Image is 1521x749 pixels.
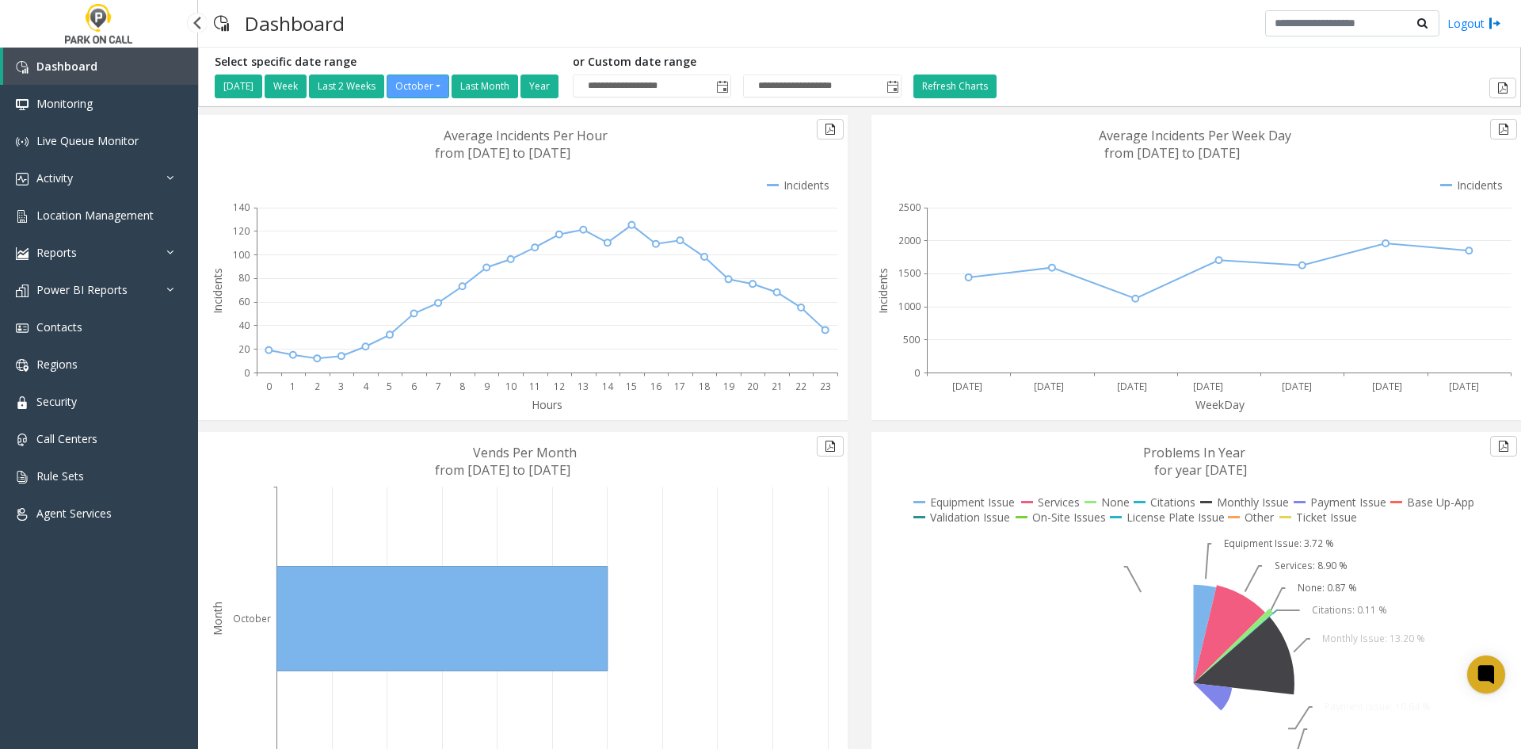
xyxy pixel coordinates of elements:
text: [DATE] [1449,380,1479,393]
text: [DATE] [1372,380,1402,393]
text: 6 [411,380,417,393]
text: 140 [233,201,250,214]
button: Export to pdf [817,119,844,139]
text: 120 [233,224,250,238]
text: None: 0.87 % [1298,581,1357,594]
text: [DATE] [952,380,982,393]
text: from [DATE] to [DATE] [435,144,570,162]
text: 1 [290,380,295,393]
text: Payment Issue: 10.64 % [1325,700,1431,713]
text: 2 [314,380,320,393]
text: 0 [244,366,250,380]
text: [DATE] [1034,380,1064,393]
text: 2000 [898,234,921,247]
text: 18 [699,380,710,393]
text: 14 [602,380,614,393]
text: 0 [266,380,272,393]
span: Call Centers [36,431,97,446]
img: 'icon' [16,98,29,111]
text: [DATE] [1282,380,1312,393]
text: 40 [238,319,250,332]
button: Export to pdf [1490,119,1517,139]
span: Activity [36,170,73,185]
span: Security [36,394,77,409]
text: 21 [772,380,783,393]
h5: or Custom date range [573,55,902,69]
button: [DATE] [215,75,262,98]
text: 7 [436,380,441,393]
span: Toggle popup [883,75,901,97]
text: Incidents [210,268,225,314]
text: 4 [363,380,369,393]
text: 100 [233,248,250,262]
text: 15 [626,380,637,393]
text: WeekDay [1195,397,1245,412]
text: Monthly Issue: 13.20 % [1322,632,1425,645]
text: 17 [674,380,685,393]
text: 1000 [898,300,921,313]
img: 'icon' [16,396,29,409]
h3: Dashboard [237,4,353,43]
text: 20 [747,380,758,393]
h5: Select specific date range [215,55,561,69]
span: Regions [36,357,78,372]
text: 3 [338,380,344,393]
text: 0 [914,366,920,380]
button: October [387,75,449,98]
text: 20 [238,342,250,356]
text: Vends Per Month [473,444,577,461]
img: 'icon' [16,322,29,334]
span: Monitoring [36,96,93,111]
text: 9 [484,380,490,393]
button: Year [520,75,558,98]
button: Export to pdf [1490,436,1517,457]
img: 'icon' [16,247,29,260]
text: [DATE] [1193,380,1223,393]
span: Power BI Reports [36,282,128,297]
img: 'icon' [16,173,29,185]
text: 8 [459,380,465,393]
text: Month [210,602,225,636]
img: 'icon' [16,285,29,297]
text: 2500 [898,201,921,214]
img: 'icon' [16,359,29,372]
a: Logout [1447,15,1501,32]
img: logout [1489,15,1501,32]
button: Refresh Charts [913,75,997,98]
text: for year [DATE] [1154,461,1247,479]
button: Last 2 Weeks [309,75,384,98]
text: 22 [795,380,806,393]
text: [DATE] [1117,380,1147,393]
span: Agent Services [36,506,112,521]
img: 'icon' [16,434,29,446]
text: Average Incidents Per Week Day [1099,127,1291,144]
img: 'icon' [16,508,29,521]
text: Citations: 0.11 % [1312,603,1387,617]
span: Contacts [36,319,82,334]
text: Hours [532,397,562,412]
img: 'icon' [16,210,29,223]
button: Export to pdf [1489,78,1516,98]
img: 'icon' [16,471,29,483]
img: 'icon' [16,136,29,148]
text: Services: 8.90 % [1275,559,1348,572]
text: 10 [505,380,517,393]
span: Toggle popup [713,75,730,97]
text: from [DATE] to [DATE] [1104,144,1240,162]
text: October [233,612,271,625]
button: Week [265,75,307,98]
text: 13 [578,380,589,393]
text: 500 [903,333,920,346]
text: from [DATE] to [DATE] [435,461,570,479]
span: Live Queue Monitor [36,133,139,148]
text: 5 [387,380,392,393]
button: Export to pdf [817,436,844,457]
text: 12 [554,380,565,393]
text: Average Incidents Per Hour [444,127,608,144]
span: Dashboard [36,59,97,74]
text: 1500 [898,266,921,280]
span: Rule Sets [36,468,84,483]
text: 16 [650,380,661,393]
span: Reports [36,245,77,260]
text: Equipment Issue: 3.72 % [1224,537,1334,550]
